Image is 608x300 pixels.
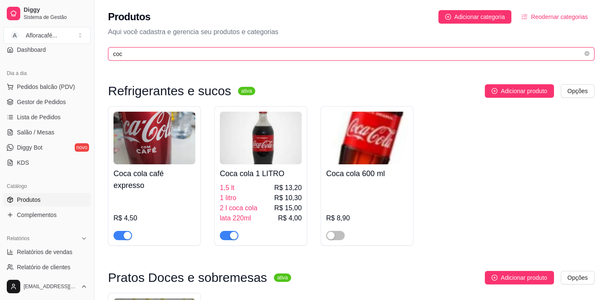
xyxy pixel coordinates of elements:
div: Dia a dia [3,67,91,80]
span: Opções [567,86,588,96]
a: Lista de Pedidos [3,110,91,124]
span: R$ 13,20 [274,183,302,193]
span: R$ 4,00 [278,213,302,223]
h4: Coca cola 600 ml [326,168,408,179]
input: Buscar por nome ou código do produto [113,49,583,59]
a: Dashboard [3,43,91,56]
span: A [11,31,19,40]
h4: Coca cola café expresso [113,168,195,191]
span: close-circle [584,51,589,56]
div: Catálogo [3,179,91,193]
a: DiggySistema de Gestão [3,3,91,24]
span: R$ 15,00 [274,203,302,213]
a: Complementos [3,208,91,222]
p: Aqui você cadastra e gerencia seu produtos e categorias [108,27,594,37]
h3: Refrigerantes e sucos [108,86,231,96]
span: Produtos [17,196,41,204]
button: Reodernar categorias [515,10,594,24]
div: R$ 8,90 [326,213,408,223]
span: KDS [17,158,29,167]
h2: Produtos [108,10,151,24]
button: Adicionar categoria [438,10,512,24]
div: R$ 4,50 [113,213,195,223]
a: Produtos [3,193,91,206]
a: Diggy Botnovo [3,141,91,154]
span: Reodernar categorias [531,12,588,21]
span: Diggy [24,6,87,14]
span: R$ 10,30 [274,193,302,203]
span: Relatórios [7,235,30,242]
span: Adicionar produto [501,273,547,282]
span: [EMAIL_ADDRESS][DOMAIN_NAME] [24,283,77,290]
button: Select a team [3,27,91,44]
span: Complementos [17,211,57,219]
a: KDS [3,156,91,169]
h3: Pratos Doces e sobremesas [108,273,267,283]
span: Lista de Pedidos [17,113,61,121]
span: lata 220ml [220,213,251,223]
span: Sistema de Gestão [24,14,87,21]
span: close-circle [584,50,589,58]
button: Adicionar produto [485,271,554,284]
span: Relatórios de vendas [17,248,73,256]
span: Opções [567,273,588,282]
sup: ativa [274,273,291,282]
div: Afloracafé ... [26,31,57,40]
span: Diggy Bot [17,143,43,152]
a: Salão / Mesas [3,126,91,139]
span: Adicionar produto [501,86,547,96]
img: product-image [220,112,302,164]
a: Relatórios de vendas [3,245,91,259]
img: product-image [113,112,195,164]
span: Pedidos balcão (PDV) [17,83,75,91]
img: product-image [326,112,408,164]
span: plus-circle [445,14,451,20]
span: 1 litro [220,193,236,203]
button: Adicionar produto [485,84,554,98]
span: Relatório de clientes [17,263,70,271]
a: Relatório de clientes [3,260,91,274]
span: Dashboard [17,46,46,54]
span: plus-circle [492,275,497,281]
sup: ativa [238,87,255,95]
button: [EMAIL_ADDRESS][DOMAIN_NAME] [3,276,91,297]
button: Opções [561,271,594,284]
span: 1,5 lt [220,183,235,193]
span: Adicionar categoria [454,12,505,21]
span: Salão / Mesas [17,128,54,137]
span: ordered-list [522,14,527,20]
h4: Coca cola 1 LITRO [220,168,302,179]
a: Gestor de Pedidos [3,95,91,109]
span: plus-circle [492,88,497,94]
span: Gestor de Pedidos [17,98,66,106]
button: Opções [561,84,594,98]
span: 2 l coca cola [220,203,257,213]
button: Pedidos balcão (PDV) [3,80,91,94]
